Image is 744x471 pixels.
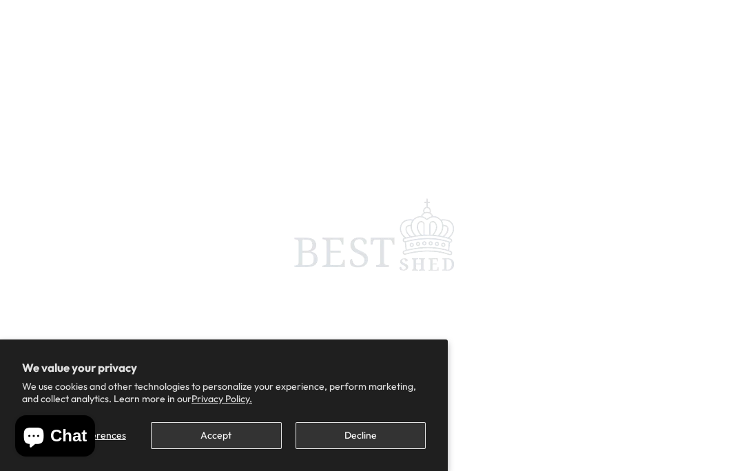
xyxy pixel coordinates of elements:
h2: We value your privacy [22,362,426,374]
a: Privacy Policy. [192,392,252,405]
inbox-online-store-chat: Shopify online store chat [11,415,99,460]
p: We use cookies and other technologies to personalize your experience, perform marketing, and coll... [22,380,426,405]
button: Decline [296,422,426,449]
button: Accept [151,422,281,449]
